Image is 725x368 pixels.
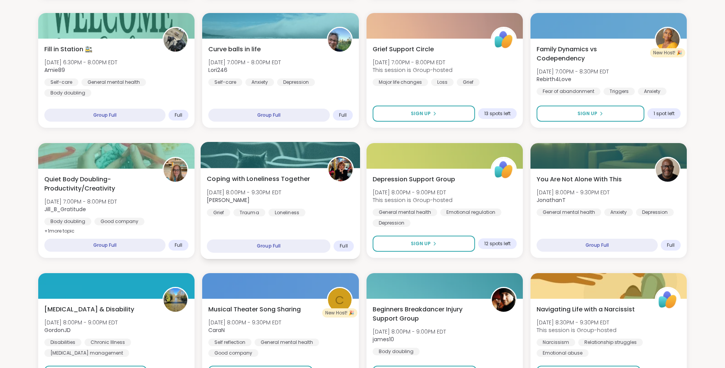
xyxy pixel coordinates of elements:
span: Grief Support Circle [373,45,434,54]
span: Full [667,242,675,248]
b: GordonJD [44,326,71,334]
span: 13 spots left [484,111,511,117]
span: [DATE] 8:00PM - 9:00PM EDT [44,319,118,326]
span: This session is Group-hosted [373,66,453,74]
div: Narcissism [537,339,575,346]
div: Group Full [44,239,165,252]
div: Trauma [234,208,266,216]
span: [DATE] 8:00PM - 9:30PM EDT [207,188,281,196]
span: Sign Up [411,240,431,247]
span: Full [340,243,348,249]
img: Judy [329,157,353,181]
div: Triggers [603,88,635,95]
div: Body doubling [44,89,91,97]
img: Amie89 [164,28,187,52]
div: Major life changes [373,78,428,86]
span: [DATE] 8:00PM - 9:00PM EDT [373,328,446,335]
div: General mental health [255,339,319,346]
div: Group Full [207,239,331,253]
img: Jill_B_Gratitude [164,158,187,182]
div: Body doubling [373,348,420,355]
div: Self-care [208,78,242,86]
span: Quiet Body Doubling- Productivity/Creativity [44,175,154,193]
img: Lori246 [328,28,352,52]
span: 1 spot left [654,111,675,117]
div: Anxiety [604,208,633,216]
div: Emotional regulation [440,208,501,216]
img: Rebirth4Love [656,28,680,52]
span: Full [175,242,182,248]
span: Family Dynamics vs Codependency [537,45,646,63]
img: ShareWell [492,158,516,182]
b: CaraN [208,326,225,334]
div: Loss [431,78,454,86]
div: Group Full [208,109,329,122]
span: [DATE] 7:00PM - 8:30PM EDT [537,68,609,75]
div: Group Full [537,239,658,252]
span: [DATE] 8:30PM - 9:30PM EDT [537,319,616,326]
div: General mental health [537,208,601,216]
img: ShareWell [656,288,680,312]
span: Fill in Station 🚉 [44,45,92,54]
div: New Host! 🎉 [650,48,685,57]
span: C [335,291,344,309]
div: Grief [457,78,480,86]
span: This session is Group-hosted [537,326,616,334]
b: Rebirth4Love [537,75,571,83]
div: Depression [373,219,410,227]
img: JonathanT [656,158,680,182]
b: Lori246 [208,66,227,74]
div: Disabilities [44,339,81,346]
span: Depression Support Group [373,175,455,184]
img: ShareWell [492,28,516,52]
div: Anxiety [245,78,274,86]
b: james10 [373,335,394,343]
div: General mental health [373,208,437,216]
div: Loneliness [269,208,306,216]
div: Chronic Illness [84,339,131,346]
span: [DATE] 6:30PM - 8:00PM EDT [44,59,117,66]
div: Anxiety [638,88,667,95]
div: Good company [208,349,258,357]
div: Emotional abuse [537,349,589,357]
div: Fear of abandonment [537,88,600,95]
div: Depression [636,208,674,216]
div: Self-care [44,78,78,86]
span: [MEDICAL_DATA] & Disability [44,305,134,314]
b: Amie89 [44,66,65,74]
div: Relationship struggles [578,339,643,346]
b: Jill_B_Gratitude [44,205,86,213]
span: [DATE] 7:00PM - 8:00PM EDT [373,59,453,66]
span: Curve balls in life [208,45,261,54]
span: This session is Group-hosted [373,196,453,204]
span: [DATE] 8:00PM - 9:00PM EDT [373,189,453,196]
div: Good company [94,218,144,225]
img: GordonJD [164,288,187,312]
span: Musical Theater Song Sharing [208,305,301,314]
span: 12 spots left [484,241,511,247]
span: Full [175,112,182,118]
span: [DATE] 7:00PM - 8:00PM EDT [44,198,117,205]
span: [DATE] 8:00PM - 9:30PM EDT [537,189,610,196]
div: Body doubling [44,218,91,225]
span: Navigating Life with a Narcissist [537,305,635,314]
span: [DATE] 8:00PM - 9:30PM EDT [208,319,281,326]
span: Coping with Loneliness Together [207,174,310,184]
div: Grief [207,208,230,216]
div: General mental health [81,78,146,86]
button: Sign Up [537,106,644,122]
div: Group Full [44,109,165,122]
b: [PERSON_NAME] [207,196,250,204]
div: [MEDICAL_DATA] management [44,349,129,357]
button: Sign Up [373,106,475,122]
img: james10 [492,288,516,312]
span: [DATE] 7:00PM - 8:00PM EDT [208,59,281,66]
div: New Host! 🎉 [322,308,357,318]
span: Sign Up [411,110,431,117]
button: Sign Up [373,236,475,252]
span: Beginners Breakdancer Injury Support Group [373,305,482,323]
div: Self reflection [208,339,251,346]
b: JonathanT [537,196,566,204]
span: Full [339,112,347,118]
span: You Are Not Alone With This [537,175,622,184]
